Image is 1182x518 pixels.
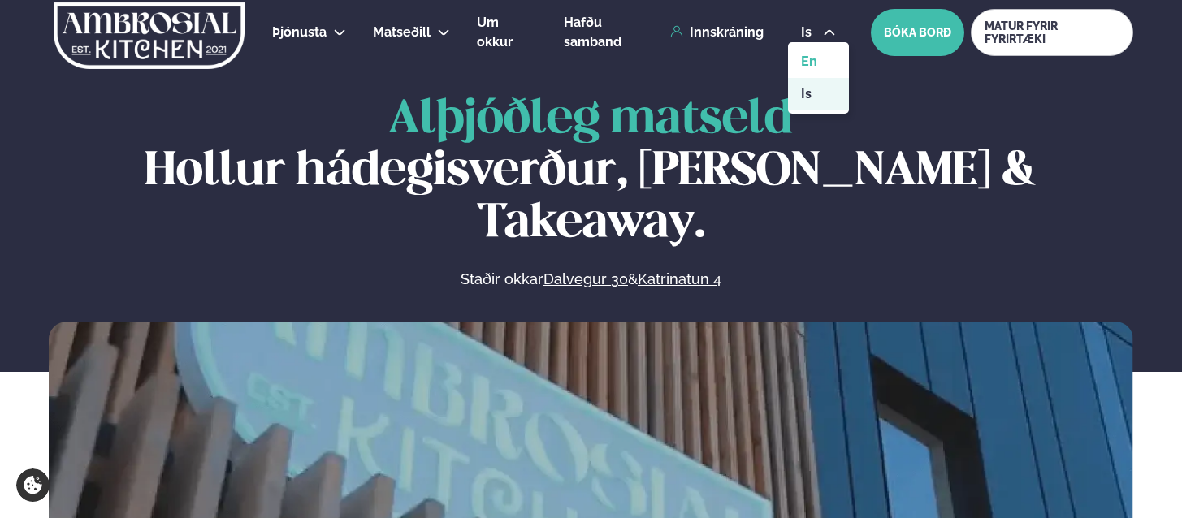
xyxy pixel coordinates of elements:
[477,13,537,52] a: Um okkur
[638,270,721,289] a: Katrinatun 4
[971,9,1133,56] a: MATUR FYRIR FYRIRTÆKI
[801,26,816,39] span: is
[564,15,621,50] span: Hafðu samband
[871,9,964,56] button: BÓKA BORÐ
[388,97,793,142] span: Alþjóðleg matseld
[477,15,513,50] span: Um okkur
[788,45,849,78] a: en
[373,23,431,42] a: Matseðill
[564,13,662,52] a: Hafðu samband
[52,2,246,69] img: logo
[788,78,849,110] a: is
[543,270,628,289] a: Dalvegur 30
[788,26,849,39] button: is
[272,23,327,42] a: Þjónusta
[272,24,327,40] span: Þjónusta
[284,270,898,289] p: Staðir okkar &
[373,24,431,40] span: Matseðill
[16,468,50,502] a: Cookie settings
[49,94,1133,250] h1: Hollur hádegisverður, [PERSON_NAME] & Takeaway.
[670,25,764,40] a: Innskráning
